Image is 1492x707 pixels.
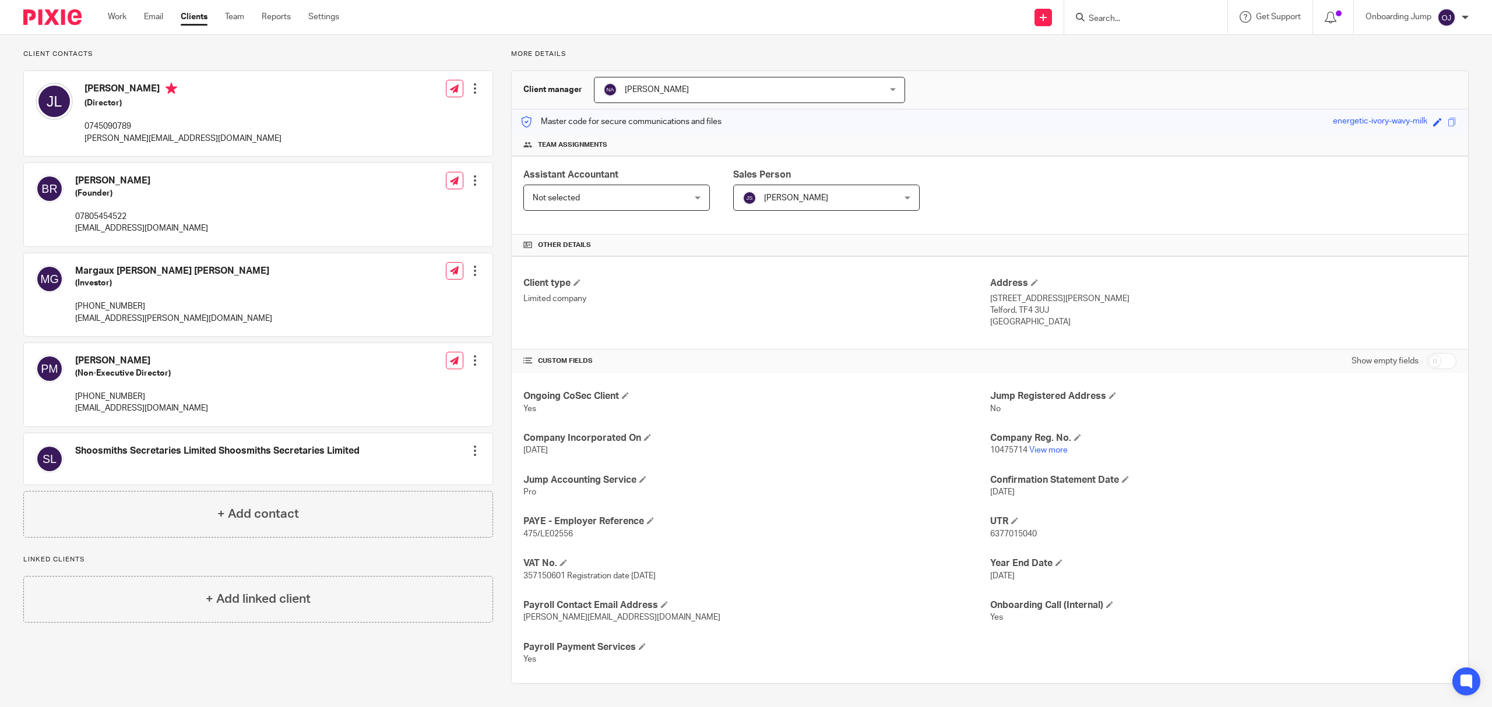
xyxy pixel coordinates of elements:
span: Pro [523,488,536,496]
span: Get Support [1256,13,1301,21]
h4: Margaux [PERSON_NAME] [PERSON_NAME] [75,265,272,277]
h4: Confirmation Statement Date [990,474,1456,486]
span: [PERSON_NAME] [764,194,828,202]
p: Linked clients [23,555,493,564]
p: More details [511,50,1469,59]
a: Team [225,11,244,23]
p: [EMAIL_ADDRESS][DOMAIN_NAME] [75,222,208,234]
a: Work [108,11,126,23]
div: energetic-ivory-wavy-milk [1333,115,1427,129]
img: svg%3E [1437,8,1456,27]
h4: Company Reg. No. [990,432,1456,444]
h4: Shoosmiths Secretaries Limited Shoosmiths Secretaries Limited [75,445,360,457]
span: Not selected [533,194,580,202]
span: [PERSON_NAME] [625,86,689,94]
h5: (Founder) [75,188,208,199]
p: [GEOGRAPHIC_DATA] [990,316,1456,328]
span: [DATE] [523,446,548,454]
h4: + Add linked client [206,590,311,608]
span: No [990,405,1001,413]
p: Limited company [523,293,990,305]
p: Master code for secure communications and files [520,116,722,128]
span: Assistant Accountant [523,170,618,179]
h5: (Investor) [75,277,272,289]
p: Client contacts [23,50,493,59]
span: Yes [523,655,536,663]
img: svg%3E [603,83,617,97]
p: [EMAIL_ADDRESS][PERSON_NAME][DOMAIN_NAME] [75,313,272,324]
h4: Jump Registered Address [990,390,1456,402]
p: [PHONE_NUMBER] [75,391,208,402]
span: 357150601 Registration date [DATE] [523,572,656,580]
img: svg%3E [36,355,64,383]
p: [EMAIL_ADDRESS][DOMAIN_NAME] [75,402,208,414]
h4: Ongoing CoSec Client [523,390,990,402]
span: Other details [538,241,591,250]
h5: (Director) [85,97,281,109]
p: [STREET_ADDRESS][PERSON_NAME] [990,293,1456,305]
h4: UTR [990,515,1456,528]
h4: Payroll Contact Email Address [523,599,990,611]
p: [PHONE_NUMBER] [75,301,272,312]
h4: [PERSON_NAME] [75,355,208,367]
span: [DATE] [990,488,1015,496]
p: 0745090789 [85,121,281,132]
h4: [PERSON_NAME] [85,83,281,97]
h4: CUSTOM FIELDS [523,356,990,366]
span: 475/LE02556 [523,530,573,538]
img: Pixie [23,9,82,25]
a: Email [144,11,163,23]
p: 07805454522 [75,211,208,222]
span: Yes [523,405,536,413]
h4: Payroll Payment Services [523,641,990,653]
h4: VAT No. [523,557,990,570]
h4: Company Incorporated On [523,432,990,444]
span: 10475714 [990,446,1027,454]
span: Yes [990,613,1003,621]
h5: (Non-Executive Director) [75,367,208,379]
h4: [PERSON_NAME] [75,175,208,187]
i: Primary [166,83,177,94]
p: [PERSON_NAME][EMAIL_ADDRESS][DOMAIN_NAME] [85,133,281,144]
h3: Client manager [523,84,582,96]
a: Settings [308,11,339,23]
h4: Jump Accounting Service [523,474,990,486]
h4: Year End Date [990,557,1456,570]
h4: Address [990,277,1456,289]
span: 6377015040 [990,530,1037,538]
img: svg%3E [743,191,756,205]
span: [DATE] [990,572,1015,580]
a: Clients [181,11,207,23]
span: Sales Person [733,170,791,179]
a: View more [1029,446,1068,454]
img: svg%3E [36,175,64,203]
span: [PERSON_NAME][EMAIL_ADDRESS][DOMAIN_NAME] [523,613,720,621]
img: svg%3E [36,265,64,293]
p: Telford, TF4 3UJ [990,305,1456,316]
h4: PAYE - Employer Reference [523,515,990,528]
h4: Onboarding Call (Internal) [990,599,1456,611]
img: svg%3E [36,83,73,120]
label: Show empty fields [1352,355,1419,367]
a: Reports [262,11,291,23]
h4: Client type [523,277,990,289]
p: Onboarding Jump [1366,11,1431,23]
span: Team assignments [538,140,607,150]
img: svg%3E [36,445,64,473]
h4: + Add contact [217,505,299,523]
input: Search [1088,14,1192,24]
